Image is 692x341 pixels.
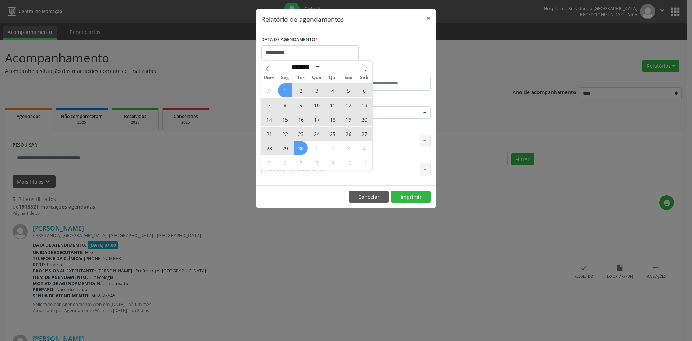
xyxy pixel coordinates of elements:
[357,141,371,155] span: Outubro 4, 2025
[325,98,340,112] span: Setembro 11, 2025
[310,127,324,141] span: Setembro 24, 2025
[341,127,355,141] span: Setembro 26, 2025
[261,75,277,80] span: Dom
[293,75,309,80] span: Ter
[349,191,389,203] button: Cancelar
[310,156,324,170] span: Outubro 8, 2025
[325,112,340,126] span: Setembro 18, 2025
[341,112,355,126] span: Setembro 19, 2025
[357,127,371,141] span: Setembro 27, 2025
[310,83,324,97] span: Setembro 3, 2025
[325,127,340,141] span: Setembro 25, 2025
[310,98,324,112] span: Setembro 10, 2025
[262,127,276,141] span: Setembro 21, 2025
[341,141,355,155] span: Outubro 3, 2025
[261,34,318,45] label: DATA DE AGENDAMENTO
[325,83,340,97] span: Setembro 4, 2025
[341,75,356,80] span: Sex
[341,83,355,97] span: Setembro 5, 2025
[261,14,344,24] h5: Relatório de agendamentos
[289,63,321,71] select: Month
[348,65,431,76] label: ATÉ
[356,75,372,80] span: Sáb
[325,75,341,80] span: Qui
[310,112,324,126] span: Setembro 17, 2025
[341,98,355,112] span: Setembro 12, 2025
[262,141,276,155] span: Setembro 28, 2025
[325,141,340,155] span: Outubro 2, 2025
[262,112,276,126] span: Setembro 14, 2025
[294,141,308,155] span: Setembro 30, 2025
[321,63,345,71] input: Year
[294,156,308,170] span: Outubro 7, 2025
[357,112,371,126] span: Setembro 20, 2025
[357,156,371,170] span: Outubro 11, 2025
[278,141,292,155] span: Setembro 29, 2025
[341,156,355,170] span: Outubro 10, 2025
[325,156,340,170] span: Outubro 9, 2025
[309,75,325,80] span: Qua
[391,191,431,203] button: Imprimir
[278,127,292,141] span: Setembro 22, 2025
[278,156,292,170] span: Outubro 6, 2025
[357,98,371,112] span: Setembro 13, 2025
[357,83,371,97] span: Setembro 6, 2025
[278,98,292,112] span: Setembro 8, 2025
[421,9,436,27] button: Close
[278,83,292,97] span: Setembro 1, 2025
[294,127,308,141] span: Setembro 23, 2025
[278,112,292,126] span: Setembro 15, 2025
[262,83,276,97] span: Agosto 31, 2025
[294,83,308,97] span: Setembro 2, 2025
[262,98,276,112] span: Setembro 7, 2025
[277,75,293,80] span: Seg
[310,141,324,155] span: Outubro 1, 2025
[294,112,308,126] span: Setembro 16, 2025
[294,98,308,112] span: Setembro 9, 2025
[262,156,276,170] span: Outubro 5, 2025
